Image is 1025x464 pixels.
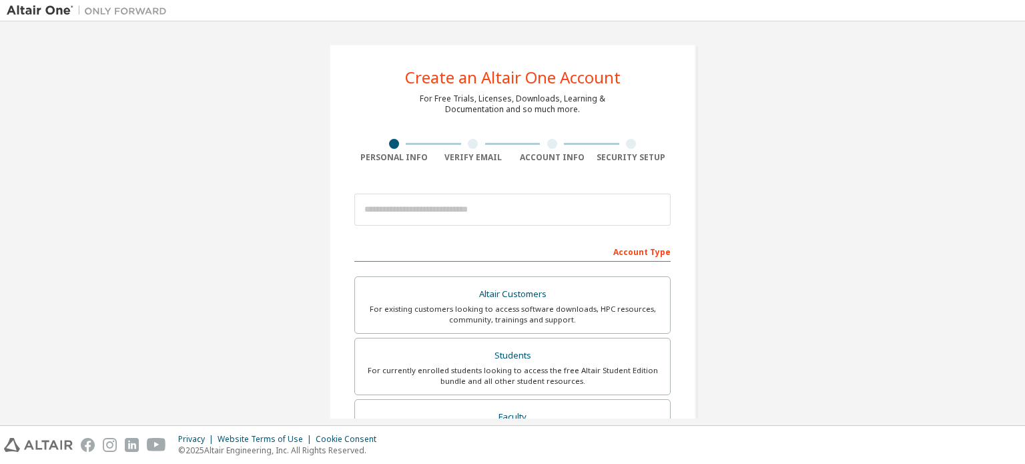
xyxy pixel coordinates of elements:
img: altair_logo.svg [4,438,73,452]
div: Security Setup [592,152,671,163]
div: Account Info [512,152,592,163]
div: Create an Altair One Account [405,69,621,85]
div: Account Type [354,240,671,262]
img: facebook.svg [81,438,95,452]
div: Verify Email [434,152,513,163]
img: linkedin.svg [125,438,139,452]
div: Altair Customers [363,285,662,304]
div: Website Terms of Use [218,434,316,445]
div: For existing customers looking to access software downloads, HPC resources, community, trainings ... [363,304,662,325]
div: Cookie Consent [316,434,384,445]
img: instagram.svg [103,438,117,452]
div: Personal Info [354,152,434,163]
div: For Free Trials, Licenses, Downloads, Learning & Documentation and so much more. [420,93,605,115]
p: © 2025 Altair Engineering, Inc. All Rights Reserved. [178,445,384,456]
img: Altair One [7,4,174,17]
div: Privacy [178,434,218,445]
img: youtube.svg [147,438,166,452]
div: Faculty [363,408,662,427]
div: Students [363,346,662,365]
div: For currently enrolled students looking to access the free Altair Student Edition bundle and all ... [363,365,662,387]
